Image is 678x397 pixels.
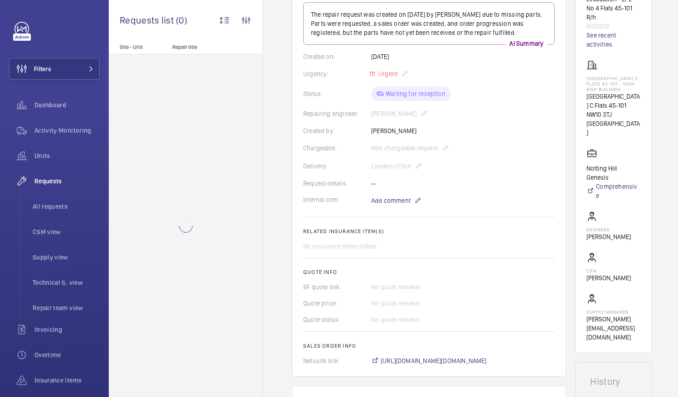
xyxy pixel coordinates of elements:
[33,278,100,287] span: Technical S. view
[586,31,640,49] a: See recent activities
[586,76,640,92] p: [GEOGRAPHIC_DATA] C Flats 45-101 - High Risk Building
[586,232,631,241] p: [PERSON_NAME]
[9,58,100,80] button: Filters
[311,10,547,37] p: The repair request was created on [DATE] by [PERSON_NAME] due to missing parts. Parts were reques...
[371,356,487,365] a: [URL][DOMAIN_NAME][DOMAIN_NAME]
[586,164,640,182] p: Notting Hill Genesis
[172,44,232,50] p: Repair title
[590,377,637,386] h1: History
[34,64,51,73] span: Filters
[33,303,100,312] span: Repair team view
[33,202,100,211] span: All requests
[34,126,100,135] span: Activity Monitoring
[303,269,555,275] h2: Quote info
[586,268,631,273] p: CSM
[381,356,487,365] span: [URL][DOMAIN_NAME][DOMAIN_NAME]
[33,227,100,236] span: CSM view
[303,228,555,234] h2: Related insurance item(s)
[34,350,100,359] span: Overtime
[34,325,100,334] span: Invoicing
[586,273,631,282] p: [PERSON_NAME]
[586,309,640,315] p: Supply manager
[34,177,100,186] span: Requests
[586,227,631,232] p: Engineer
[586,110,640,137] p: NW10 3TJ [GEOGRAPHIC_DATA]
[586,92,640,110] p: [GEOGRAPHIC_DATA] C Flats 45-101
[109,44,169,50] p: Site - Unit
[34,376,100,385] span: Insurance items
[303,343,555,349] h2: Sales order info
[586,315,640,342] p: [PERSON_NAME][EMAIL_ADDRESS][DOMAIN_NAME]
[34,151,100,160] span: Units
[34,100,100,110] span: Dashboard
[33,253,100,262] span: Supply view
[371,196,411,205] span: Add comment
[120,14,176,26] span: Requests list
[586,182,640,200] a: Comprehensive
[586,22,640,31] p: M55926
[506,39,547,48] p: AI Summary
